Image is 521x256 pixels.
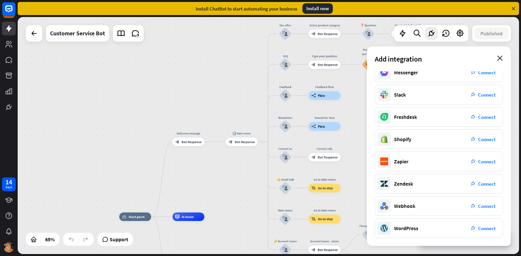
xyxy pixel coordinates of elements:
div: Newsletter [272,116,298,120]
i: block_user_input [283,93,288,98]
span: Flow [318,93,325,98]
span: Bot Response [182,140,202,144]
div: Change email [355,224,381,228]
button: Open LiveChat chat widget [5,3,25,22]
span: Connect [478,69,495,76]
div: Slack [394,91,406,98]
div: Account issues - menu [305,239,344,243]
i: block_bot_response [311,155,315,159]
span: Go to step [318,217,333,221]
div: Go to Main menu [305,208,344,212]
div: Feedback flow [305,85,344,89]
span: Connect [478,181,495,187]
span: Support [110,234,128,245]
div: WordPress [394,225,418,231]
div: Shopify [394,136,411,142]
span: Bot Response [318,32,338,36]
i: block_user_input [283,31,288,36]
span: Flow [318,124,325,128]
i: plug_integration [471,115,476,119]
i: plug_integration [471,70,476,75]
span: Connect [478,158,495,165]
i: plug_integration [471,204,476,208]
div: Messenger [394,69,418,76]
span: Connect [478,114,495,120]
i: plug_integration [471,159,476,164]
span: Add integration [375,54,422,64]
span: Go to step [318,186,333,190]
div: Zapier [394,158,408,165]
div: 👋 Small talk [272,177,298,182]
i: plug_integration [471,226,476,230]
i: block_user_input [283,62,288,67]
div: Install now [302,3,333,14]
span: Start point [129,215,145,219]
div: Zendesk [394,180,413,187]
div: Webhook [394,203,415,209]
button: Published [475,27,509,39]
i: block_user_input [283,216,288,222]
i: block_goto [311,217,316,221]
div: 14 [6,179,12,185]
div: Newsletter flow [305,116,344,120]
div: How can I help you? [388,23,427,27]
div: Feedback [272,85,298,89]
span: Connect [478,92,495,98]
i: block_user_input [283,124,288,129]
div: 🔙 Main menu [223,131,261,136]
i: block_bot_response [228,140,233,144]
i: block_faq [366,62,370,67]
div: Contact info [305,147,344,151]
div: Install ChatBot to start automating your business [196,6,297,12]
i: builder_tree [311,124,316,128]
span: Connect [478,136,495,142]
i: block_user_input [283,155,288,160]
i: block_bot_response [311,32,315,36]
div: Customer Service Bot [50,25,105,42]
i: close [497,56,503,61]
div: Contact us [272,147,298,151]
div: Popular questions [359,47,378,56]
div: Welcome message [169,131,207,136]
div: Main menu [272,208,298,212]
div: FAQ [272,54,298,58]
i: block_bot_response [311,247,315,252]
i: block_user_input [283,186,288,191]
div: Select product category [305,23,344,27]
div: 🔑 Account issues [272,239,298,243]
div: days [6,185,12,190]
i: block_user_input [366,31,371,36]
span: Bot Response [235,140,255,144]
i: block_user_input [283,247,288,252]
div: 65% [43,234,57,245]
div: Our offer [272,23,298,27]
i: block_bot_response [175,140,179,144]
i: block_bot_response [311,63,315,67]
i: plug_integration [471,181,476,186]
div: Freshdesk [394,114,417,120]
i: plug_integration [471,92,476,97]
div: Go to Main menu [305,177,344,182]
span: Connect [478,225,495,231]
span: Bot Response [318,247,338,252]
span: Bot Response [318,155,338,159]
div: Type your question [305,54,344,58]
span: Bot Response [318,63,338,67]
i: block_user_input [366,232,371,237]
i: builder_tree [311,93,316,98]
i: plug_integration [471,137,476,141]
span: Connect [478,203,495,209]
div: ❓ Question [355,23,381,27]
a: 14 days [2,177,16,191]
i: block_goto [311,186,316,190]
i: home_2 [122,215,127,219]
span: AI Assist [182,215,194,219]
